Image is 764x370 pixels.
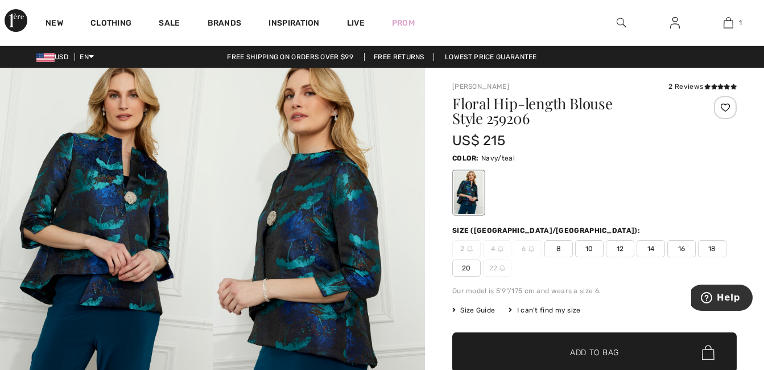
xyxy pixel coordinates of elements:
img: search the website [617,16,626,30]
div: Navy/teal [454,171,484,214]
a: Free shipping on orders over $99 [218,53,362,61]
img: US Dollar [36,53,55,62]
a: Live [347,17,365,29]
a: Free Returns [364,53,434,61]
span: 20 [452,260,481,277]
iframe: Opens a widget where you can find more information [691,285,753,313]
span: USD [36,53,73,61]
span: 10 [575,240,604,257]
img: ring-m.svg [499,265,505,271]
img: ring-m.svg [498,246,503,252]
span: Size Guide [452,305,495,315]
a: Lowest Price Guarantee [436,53,546,61]
span: US$ 215 [452,133,505,149]
img: My Info [670,16,680,30]
span: 6 [514,240,542,257]
span: 22 [483,260,511,277]
a: Prom [392,17,415,29]
span: Add to Bag [570,347,619,359]
img: 1ère Avenue [5,9,27,32]
div: I can't find my size [509,305,580,315]
img: ring-m.svg [467,246,473,252]
span: 16 [667,240,696,257]
span: EN [80,53,94,61]
img: ring-m.svg [528,246,534,252]
span: 2 [452,240,481,257]
a: Sale [159,18,180,30]
span: 4 [483,240,511,257]
span: Color: [452,154,479,162]
div: Our model is 5'9"/175 cm and wears a size 6. [452,286,737,296]
img: Bag.svg [702,345,715,360]
a: New [46,18,63,30]
a: Clothing [90,18,131,30]
span: 1 [739,18,742,28]
div: 2 Reviews [668,81,737,92]
a: 1 [702,16,754,30]
span: Inspiration [269,18,319,30]
div: Size ([GEOGRAPHIC_DATA]/[GEOGRAPHIC_DATA]): [452,225,642,236]
span: 18 [698,240,726,257]
img: My Bag [724,16,733,30]
a: [PERSON_NAME] [452,83,509,91]
a: Brands [208,18,242,30]
span: Navy/teal [481,154,515,162]
span: 14 [637,240,665,257]
span: 8 [544,240,573,257]
span: 12 [606,240,634,257]
h1: Floral Hip-length Blouse Style 259206 [452,96,689,126]
a: Sign In [661,16,689,30]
